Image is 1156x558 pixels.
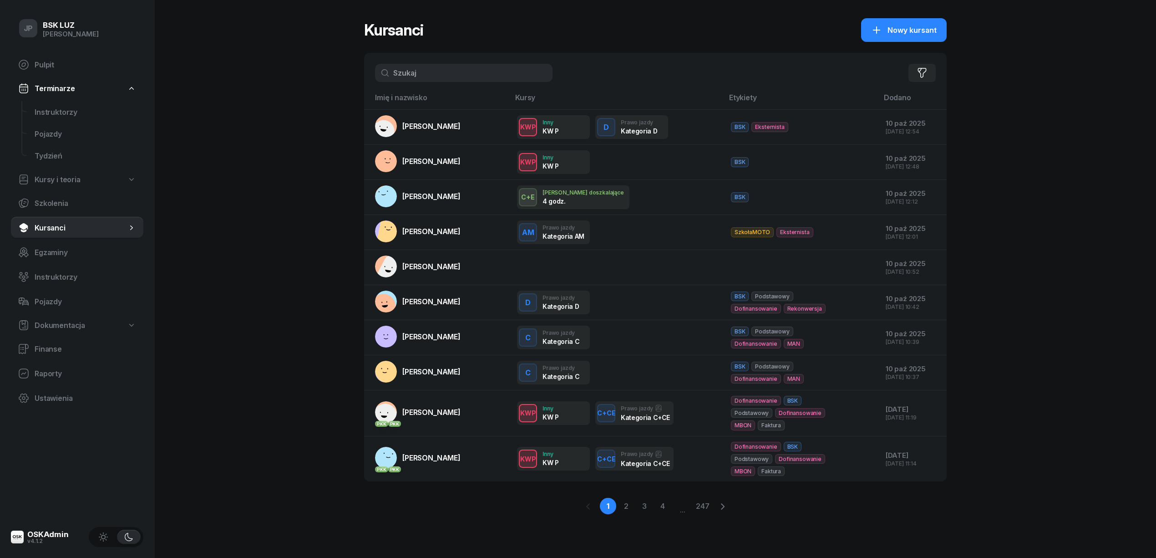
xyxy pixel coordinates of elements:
a: Egzaminy [11,241,143,263]
a: [PERSON_NAME] [375,326,461,348]
a: Instruktorzy [11,266,143,288]
div: Prawo jazdy [543,330,579,336]
span: [PERSON_NAME] [402,367,461,376]
a: Pojazdy [11,291,143,312]
span: BSK [731,362,749,371]
button: D [519,293,537,312]
span: Pulpit [35,61,136,69]
div: 10 paź 2025 [886,295,939,303]
span: Szkolenia [35,199,136,208]
div: KW P [543,127,559,135]
button: KWP [519,404,537,422]
button: C [519,363,537,382]
span: Raporty [35,369,136,378]
div: KWP [517,407,540,419]
th: Imię i nazwisko [364,93,510,110]
span: Eksternista [751,122,788,132]
a: [PERSON_NAME] [375,150,461,172]
div: 10 paź 2025 [886,225,939,233]
a: Pojazdy [27,123,143,145]
span: Dofinansowanie [731,374,781,384]
span: Tydzień [35,152,136,160]
div: Prawo jazdy [621,450,668,458]
span: MBON [731,466,755,476]
input: Szukaj [375,64,553,82]
span: Eksternista [776,227,813,237]
div: Prawo jazdy [621,119,657,125]
a: 1 [600,498,616,514]
div: [DATE] 12:48 [886,164,939,169]
button: AM [519,223,537,241]
div: KW P [543,162,559,170]
span: Podstawowy [751,292,793,301]
button: C+CE [597,450,615,468]
div: PKK [388,421,401,427]
span: [PERSON_NAME] [402,262,461,271]
div: [DATE] 12:01 [886,234,939,240]
span: ... [673,497,693,515]
div: D [600,121,613,133]
a: [PERSON_NAME] [375,220,461,242]
div: [DATE] 10:39 [886,339,939,345]
div: [DATE] 10:52 [886,269,939,275]
span: Dokumentacja [35,321,85,330]
span: [PERSON_NAME] [402,453,461,462]
div: C+CE [593,453,619,465]
a: Finanse [11,338,143,360]
span: Podstawowy [731,454,772,464]
span: [PERSON_NAME] [402,227,461,236]
div: [DATE] 11:14 [886,461,939,466]
span: SzkołaMOTO [731,227,774,237]
div: Prawo jazdy [621,404,668,412]
span: [PERSON_NAME] [402,192,461,201]
div: Prawo jazdy [543,365,579,371]
span: [PERSON_NAME] [402,332,461,341]
span: Podstawowy [731,408,772,418]
a: Raporty [11,363,143,384]
div: KWP [517,121,540,133]
a: PKKPKK[PERSON_NAME] [375,447,461,469]
th: Etykiety [724,93,878,110]
th: Dodano [878,93,947,110]
a: 4 [654,498,671,514]
a: Szkolenia [11,192,143,214]
div: [DATE] 10:42 [886,304,939,310]
div: 10 paź 2025 [886,189,939,198]
div: Kategoria C+CE [621,414,668,421]
span: Terminarze [35,84,75,93]
span: Dofinansowanie [731,442,781,451]
div: C [522,367,534,379]
div: PKK [375,421,388,427]
a: 247 [695,498,711,514]
span: BSK [731,157,749,167]
a: Tydzień [27,145,143,167]
span: Dofinansowanie [731,339,781,348]
div: OSKAdmin [27,531,69,538]
a: Instruktorzy [27,101,143,123]
a: [PERSON_NAME] [375,185,461,207]
span: MAN [784,339,804,348]
div: Kategoria C [543,373,579,380]
a: [PERSON_NAME] [375,361,461,383]
div: C+E [517,191,538,203]
button: C+E [519,188,537,206]
div: v4.1.2 [27,538,69,544]
a: Pulpit [11,54,143,76]
a: Ustawienia [11,387,143,409]
div: 10 paź 2025 [886,154,939,163]
span: Instruktorzy [35,108,136,117]
div: KWP [517,156,540,168]
div: AM [518,226,538,239]
div: Kategoria C+CE [621,460,668,467]
div: C+CE [593,407,619,419]
span: [PERSON_NAME] [402,408,461,417]
a: Kursy i teoria [11,169,143,189]
div: 10 paź 2025 [886,119,939,128]
button: KWP [519,153,537,171]
span: BSK [731,327,749,336]
div: PKK [388,466,401,472]
span: JP [24,25,33,32]
div: D [522,297,534,309]
span: Dofinansowanie [775,454,825,464]
span: BSK [731,292,749,301]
